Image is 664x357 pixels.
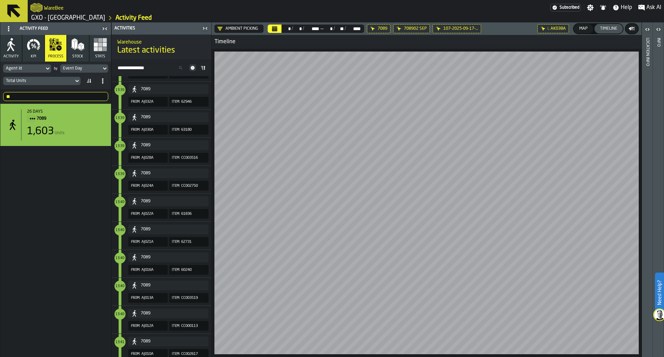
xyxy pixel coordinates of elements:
label: button-toggle-Notifications [597,4,609,11]
div: Info [656,36,661,355]
div: Item [128,168,209,178]
span: counterLabel [114,84,126,95]
button: button- [626,24,638,34]
span: AJ016A [141,268,154,272]
div: From: [128,127,140,132]
div: DropdownMenuValue-TmK94kQkw9xMGbuopW5fq [214,25,264,33]
div: EventTitle [112,250,211,277]
span: From: [131,184,140,188]
span: AJ013A [141,296,154,300]
div: Select date range [282,26,292,31]
button: button-7089 [128,281,209,290]
label: button-toggle-Ask AI [635,3,664,12]
div: Timeline [597,26,620,31]
span: timestamp: Tue Sep 02 2025 13:40:36 GMT+0100 (British Summer Time) [116,257,124,260]
header: Info [653,22,664,357]
div: Item: [169,155,180,161]
span: AJ032A [141,100,154,104]
div: Item: [169,239,180,245]
div: EventTitle [112,222,211,249]
span: Item: [172,184,180,188]
div: 7089 [141,143,206,148]
span: From: [131,128,140,132]
span: From: [131,296,140,300]
header: Location Info [642,22,653,357]
span: timestamp: Tue Sep 02 2025 13:40:26 GMT+0100 (British Summer Time) [116,229,124,232]
span: Item: [172,296,180,300]
span: counterLabel [114,309,126,320]
div: DropdownMenuValue-agentId [3,64,51,73]
span: counterLabel [114,168,126,180]
span: LegendItem [119,82,121,109]
span: 62731 [181,240,192,244]
div: EventTitle [112,194,211,221]
button: button-7089 [128,309,209,318]
span: LegendItem [119,194,121,221]
div: Item [128,337,209,346]
span: Help [621,3,632,12]
span: timestamp: Tue Sep 02 2025 13:41:08 GMT+0100 (British Summer Time) [116,341,124,344]
span: Item: [172,100,180,104]
button: button-7089 [128,225,209,234]
span: From: [131,268,140,272]
span: Item: [172,128,180,132]
div: Item: [169,267,180,273]
div: Item [128,225,209,234]
h2: Sub Title [117,38,206,45]
div: Menu Subscription [550,4,581,11]
span: 7089 [37,115,100,122]
div: EventTitle [112,82,211,109]
span: Item: [172,212,180,216]
label: button-toggle-Help [610,3,635,12]
label: button-toggle-Open [643,24,652,36]
div: From: [128,351,140,357]
span: CC003519 [181,296,198,300]
div: Item [128,281,209,290]
div: EventTitle [112,166,211,193]
div: From: [128,267,140,273]
div: Map [577,26,590,31]
span: counterLabel [114,281,126,292]
div: Item: [169,183,180,189]
div: 7089 [141,311,206,316]
span: counterLabel [114,140,126,152]
span: 62946 [181,100,192,104]
span: Item: [172,156,180,160]
div: Title [27,109,105,122]
div: 26 days [27,109,105,114]
div: DropdownMenuValue-uomCount [3,77,81,85]
div: From: [128,155,140,161]
a: link-to-/wh/i/ae0cd702-8cb1-4091-b3be-0aee77957c79 [31,14,105,22]
span: CC002617 [181,352,198,356]
div: DropdownMenuValue-uomCount [6,79,71,83]
div: / [303,26,304,31]
span: 61836 [181,212,192,216]
div: Item: [169,127,180,132]
div: 7089 [141,255,206,260]
span: Subscribed [560,5,579,10]
label: button-toggle-Close me [200,24,210,33]
span: From: [131,240,140,244]
span: timestamp: Tue Sep 02 2025 13:40:43 GMT+0100 (British Summer Time) [116,285,124,288]
div: Select date range [335,26,344,31]
span: CC003516 [181,156,198,160]
span: 63180 [181,128,192,132]
div: Activity Feed [2,23,100,34]
button: button-7089 [128,84,209,94]
div: Select date range [293,26,303,31]
h2: Sub Title [44,4,64,11]
div: DropdownMenuValue-eventDay [60,64,108,73]
button: Select date range [268,25,282,33]
span: 708902 Sep [404,26,427,31]
span: From: [131,212,140,216]
div: Item: [169,323,180,329]
span: KPI [31,54,36,59]
div: Start: 9/1/2025, 8:21:35 PM - End: 9/24/2025, 9:36:58 PM [27,109,105,114]
div: title-Latest activities [112,35,211,59]
div: L. [547,27,550,31]
div: DropdownMenuValue-eventDay [63,66,99,71]
span: counterLabel [114,337,126,348]
div: 7089 [141,171,206,176]
div: EventTitle [112,278,211,305]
